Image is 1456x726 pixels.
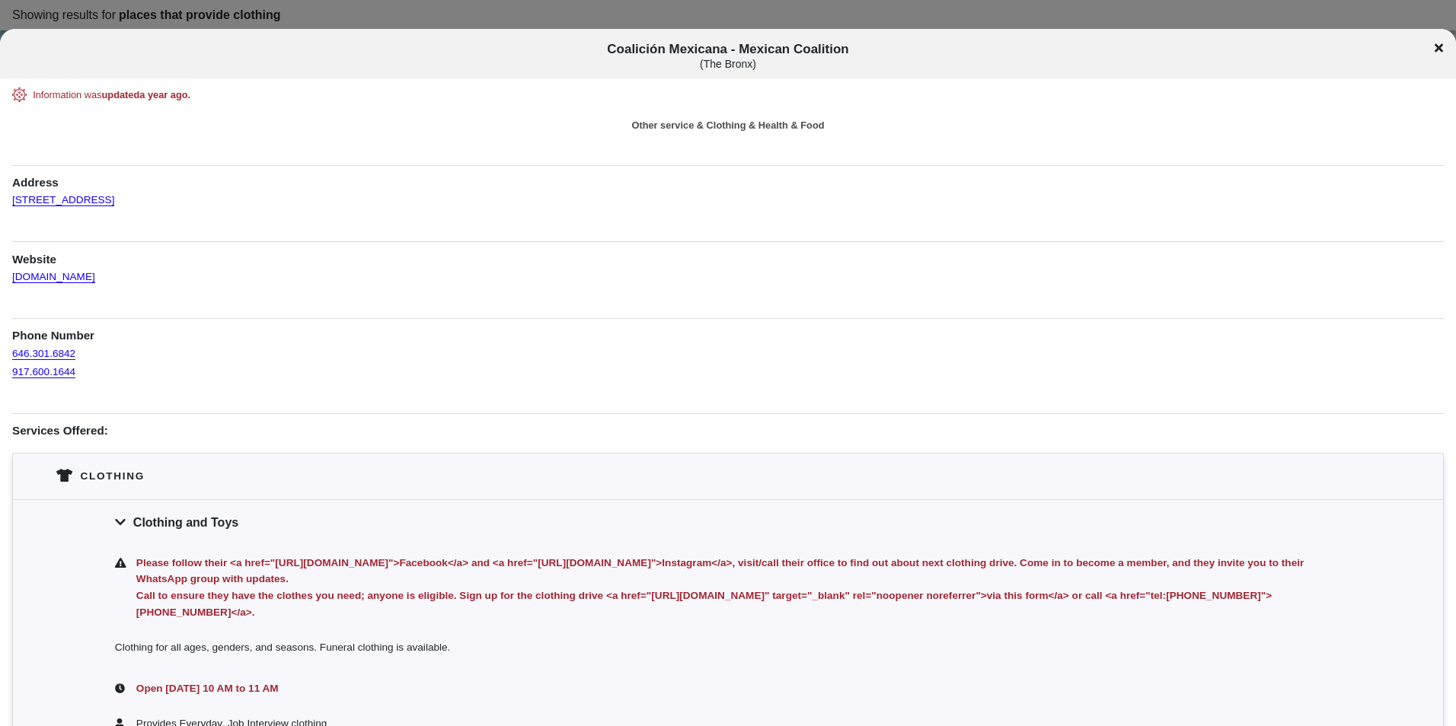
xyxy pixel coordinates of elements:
[12,318,1444,344] h1: Phone Number
[12,118,1444,132] div: Other service & Clothing & Health & Food
[124,58,1333,71] div: ( The Bronx )
[33,88,1423,102] div: Information was
[102,89,191,100] span: updated a year ago .
[12,180,114,206] a: [STREET_ADDRESS]
[124,42,1333,70] span: Coalición Mexicana - Mexican Coalition
[12,333,75,360] a: 646.301.6842
[13,499,1443,545] div: Clothing and Toys
[133,555,1341,621] div: Please follow their <a href="[URL][DOMAIN_NAME]">Facebook</a> and <a href="[URL][DOMAIN_NAME]">In...
[133,680,1341,697] div: Open [DATE] 10 AM to 11 AM
[12,256,95,283] a: [DOMAIN_NAME]
[12,413,1444,439] h1: Services Offered:
[12,352,75,378] a: 917.600.1644
[12,241,1444,267] h1: Website
[12,165,1444,191] h1: Address
[13,630,1443,670] div: Clothing for all ages, genders, and seasons. Funeral clothing is available.
[81,468,145,484] div: Clothing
